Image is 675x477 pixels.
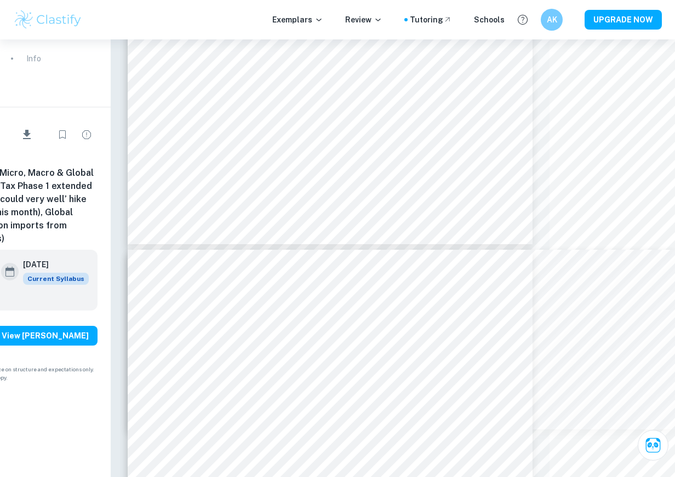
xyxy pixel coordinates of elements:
[272,14,323,26] p: Exemplars
[76,124,98,146] div: Report issue
[52,124,73,146] div: Bookmark
[585,10,662,30] button: UPGRADE NOW
[4,120,49,149] div: Download
[23,258,80,271] h6: [DATE]
[546,14,558,26] h6: AK
[26,53,41,65] p: Info
[474,14,505,26] a: Schools
[410,14,452,26] a: Tutoring
[345,14,382,26] p: Review
[638,430,668,461] button: Ask Clai
[23,273,89,285] span: Current Syllabus
[513,10,532,29] button: Help and Feedback
[13,9,83,31] img: Clastify logo
[23,273,89,285] div: This exemplar is based on the current syllabus. Feel free to refer to it for inspiration/ideas wh...
[541,9,563,31] button: AK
